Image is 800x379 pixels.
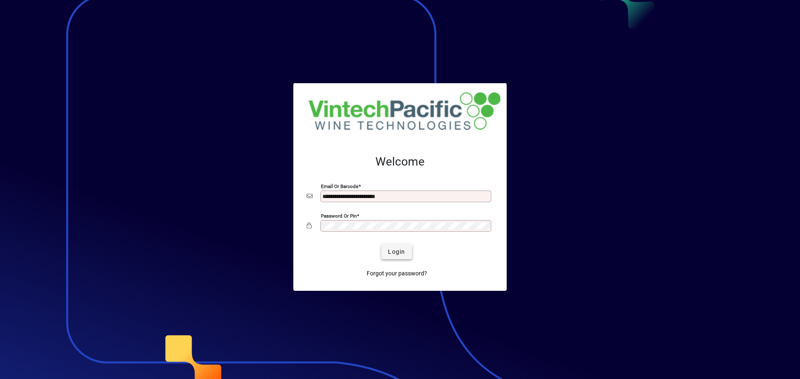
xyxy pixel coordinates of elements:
span: Login [388,248,405,256]
mat-label: Email or Barcode [321,183,358,189]
h2: Welcome [307,155,493,169]
span: Forgot your password? [367,269,427,278]
button: Login [381,244,412,259]
a: Forgot your password? [363,266,430,281]
mat-label: Password or Pin [321,213,357,219]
